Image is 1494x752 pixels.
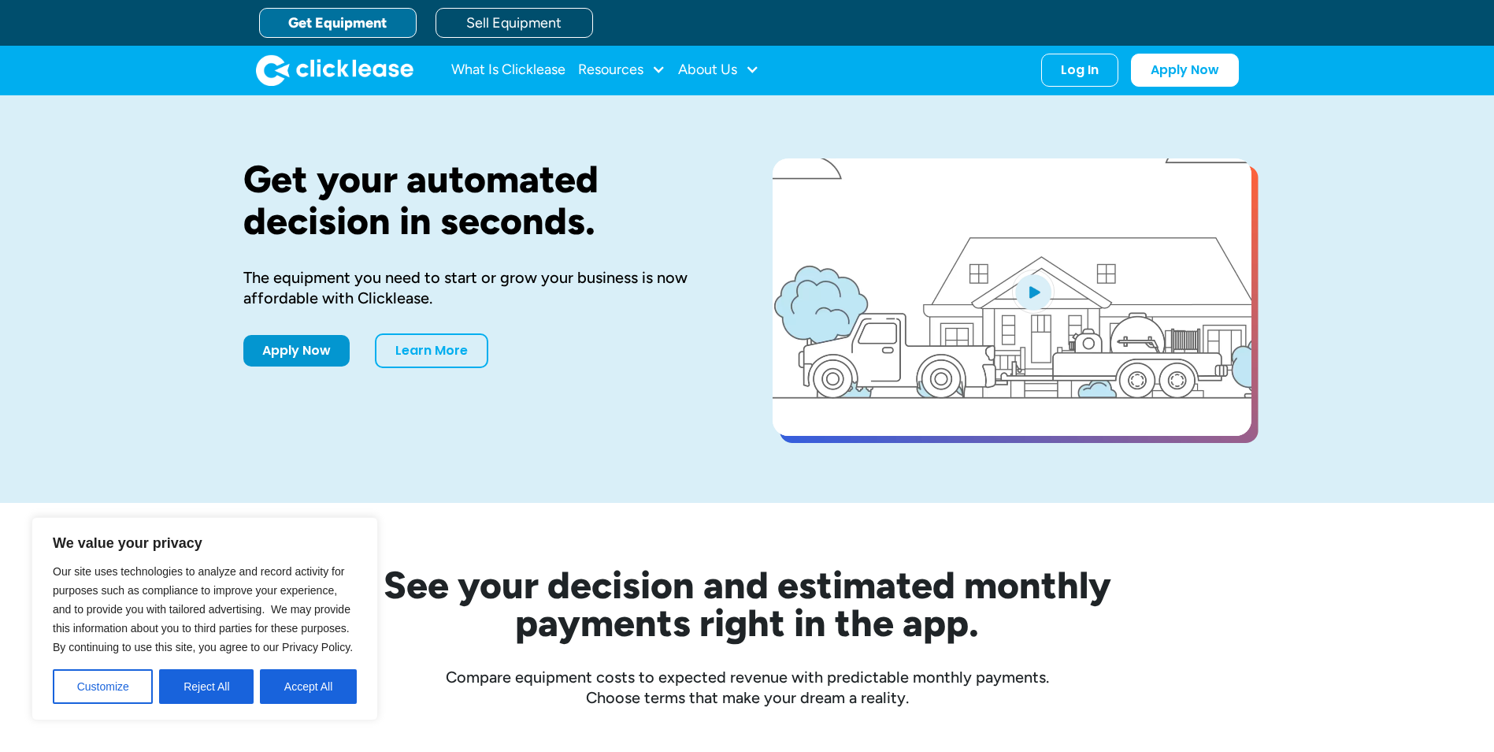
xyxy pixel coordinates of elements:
div: Resources [578,54,665,86]
a: Apply Now [243,335,350,367]
div: Log In [1061,62,1099,78]
button: Customize [53,669,153,704]
a: What Is Clicklease [451,54,565,86]
div: About Us [678,54,759,86]
div: Compare equipment costs to expected revenue with predictable monthly payments. Choose terms that ... [243,667,1251,708]
a: home [256,54,413,86]
a: open lightbox [773,158,1251,436]
img: Clicklease logo [256,54,413,86]
div: We value your privacy [32,517,378,720]
a: Learn More [375,333,488,368]
h1: Get your automated decision in seconds. [243,158,722,242]
a: Apply Now [1131,54,1239,87]
h2: See your decision and estimated monthly payments right in the app. [306,566,1188,642]
a: Sell Equipment [436,8,593,38]
a: Get Equipment [259,8,417,38]
div: The equipment you need to start or grow your business is now affordable with Clicklease. [243,267,722,308]
button: Accept All [260,669,357,704]
p: We value your privacy [53,534,357,553]
button: Reject All [159,669,254,704]
span: Our site uses technologies to analyze and record activity for purposes such as compliance to impr... [53,565,353,653]
img: Blue play button logo on a light blue circular background [1012,270,1055,314]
